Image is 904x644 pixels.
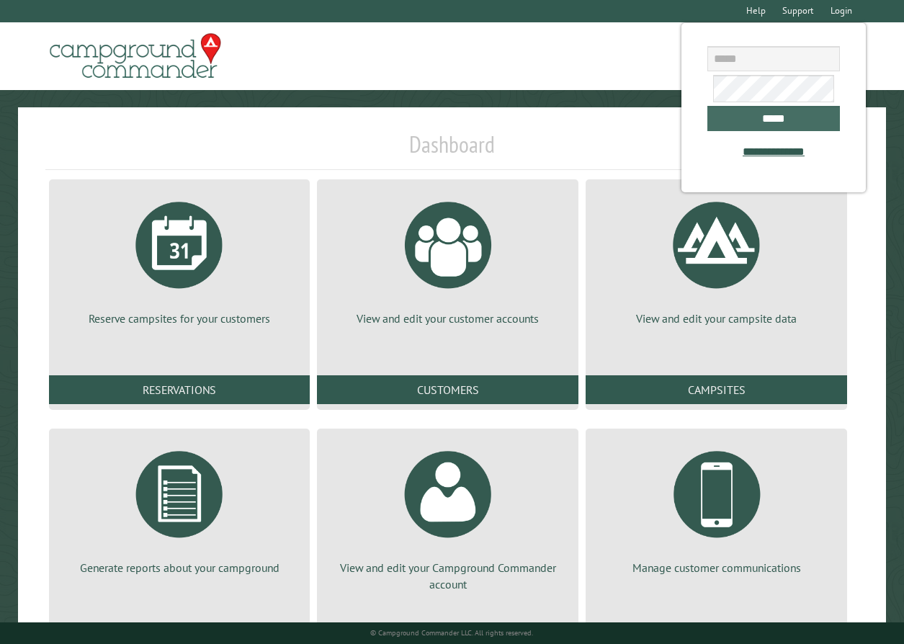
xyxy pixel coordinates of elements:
[66,440,293,576] a: Generate reports about your campground
[334,560,561,592] p: View and edit your Campground Commander account
[370,628,533,638] small: © Campground Commander LLC. All rights reserved.
[66,310,293,326] p: Reserve campsites for your customers
[317,375,578,404] a: Customers
[603,560,830,576] p: Manage customer communications
[586,375,847,404] a: Campsites
[334,310,561,326] p: View and edit your customer accounts
[603,191,830,326] a: View and edit your campsite data
[603,440,830,576] a: Manage customer communications
[66,191,293,326] a: Reserve campsites for your customers
[66,560,293,576] p: Generate reports about your campground
[603,310,830,326] p: View and edit your campsite data
[49,375,310,404] a: Reservations
[334,191,561,326] a: View and edit your customer accounts
[334,440,561,592] a: View and edit your Campground Commander account
[45,28,225,84] img: Campground Commander
[45,130,859,170] h1: Dashboard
